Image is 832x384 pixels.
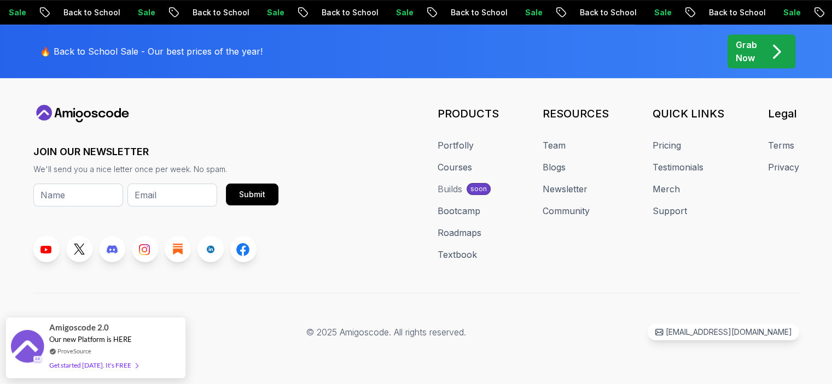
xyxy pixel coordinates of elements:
[648,324,799,340] a: [EMAIL_ADDRESS][DOMAIN_NAME]
[479,7,514,18] p: Sale
[438,204,480,217] a: Bootcamp
[276,7,350,18] p: Back to School
[653,204,687,217] a: Support
[66,236,92,262] a: Twitter link
[221,7,256,18] p: Sale
[666,327,792,338] p: [EMAIL_ADDRESS][DOMAIN_NAME]
[33,236,60,262] a: Youtube link
[226,184,278,205] button: Submit
[165,236,191,262] a: Blog link
[543,139,566,152] a: Team
[438,182,462,196] div: Builds
[438,139,474,152] a: Portfolly
[438,248,477,261] a: Textbook
[608,7,643,18] p: Sale
[653,139,681,152] a: Pricing
[405,7,479,18] p: Back to School
[33,184,123,206] input: Name
[40,45,263,58] p: 🔥 Back to School Sale - Our best prices of the year!
[99,236,125,262] a: Discord link
[147,7,221,18] p: Back to School
[57,346,91,356] a: ProveSource
[18,7,92,18] p: Back to School
[663,7,737,18] p: Back to School
[736,38,757,64] p: Grab Now
[543,161,566,174] a: Blogs
[543,106,609,121] h3: RESOURCES
[438,226,481,239] a: Roadmaps
[230,236,257,262] a: Facebook link
[438,161,472,174] a: Courses
[33,144,278,159] h3: JOIN OUR NEWSLETTER
[768,106,799,121] h3: Legal
[127,184,217,206] input: Email
[350,7,385,18] p: Sale
[737,7,772,18] p: Sale
[49,321,109,334] span: Amigoscode 2.0
[653,161,703,174] a: Testimonials
[132,236,158,262] a: Instagram link
[653,182,680,196] a: Merch
[470,185,487,193] p: soon
[49,335,132,344] span: Our new Platform is HERE
[768,139,794,152] a: Terms
[768,161,799,174] a: Privacy
[653,106,724,121] h3: QUICK LINKS
[543,204,590,217] a: Community
[11,330,44,365] img: provesource social proof notification image
[33,164,278,175] p: We'll send you a nice letter once per week. No spam.
[534,7,608,18] p: Back to School
[92,7,127,18] p: Sale
[197,236,224,262] a: LinkedIn link
[543,182,587,196] a: Newsletter
[438,106,499,121] h3: PRODUCTS
[306,326,466,339] p: © 2025 Amigoscode. All rights reserved.
[49,359,138,371] div: Get started [DATE]. It's FREE
[239,189,265,200] div: Submit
